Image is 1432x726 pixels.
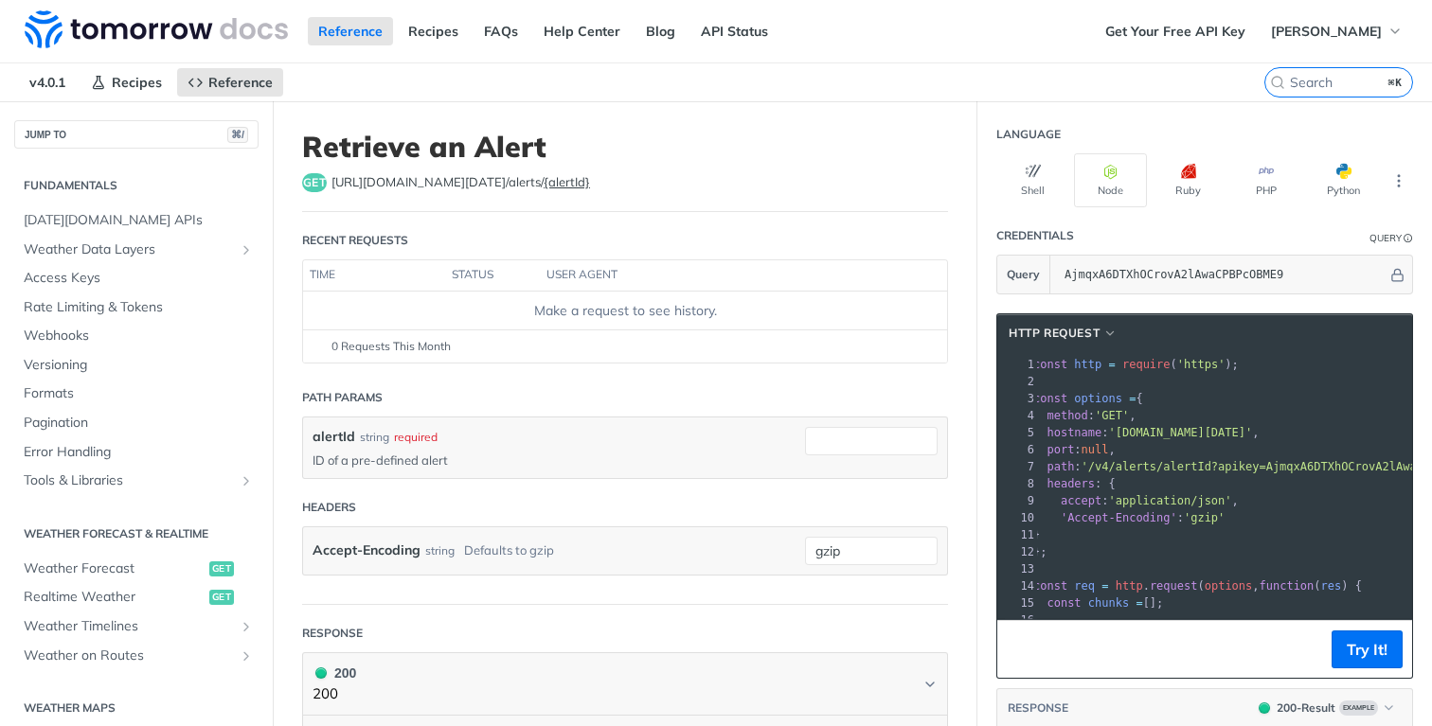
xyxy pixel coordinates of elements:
div: 11 [1005,526,1037,543]
button: Ruby [1152,153,1225,207]
span: ⌘/ [227,127,248,143]
span: []; [1033,596,1163,610]
span: hostname [1047,426,1101,439]
span: Access Keys [24,269,254,288]
button: Show subpages for Weather Timelines [239,619,254,634]
button: Python [1307,153,1380,207]
th: status [445,260,540,291]
div: Path Params [302,389,383,406]
div: 4 [1005,407,1037,424]
div: required [394,429,438,446]
button: PHP [1229,153,1302,207]
div: Recent Requests [302,232,408,249]
svg: More ellipsis [1390,172,1407,189]
a: API Status [690,17,779,45]
div: string [425,537,455,564]
span: 200 [315,667,327,679]
span: : { [1033,477,1116,490]
button: Copy to clipboard [1007,635,1033,664]
span: const [1047,596,1081,610]
span: = [1101,579,1108,593]
a: Rate Limiting & Tokens [14,293,259,322]
span: Recipes [112,74,162,91]
a: Error Handling [14,438,259,467]
span: path [1047,460,1074,473]
h2: Weather Forecast & realtime [14,525,259,542]
span: accept [1061,494,1101,507]
label: alertId [313,427,355,447]
a: Recipes [398,17,469,45]
div: Language [996,126,1061,143]
button: Show subpages for Tools & Libraries [239,473,254,488]
button: Show subpages for Weather Data Layers [239,242,254,257]
span: Pagination [24,414,254,433]
h1: Retrieve an Alert [302,130,948,164]
a: Weather TimelinesShow subpages for Weather Timelines [14,612,259,641]
span: Query [1007,266,1040,283]
div: 2 [1005,373,1037,390]
span: = [1109,358,1116,371]
a: Help Center [533,17,631,45]
a: Webhooks [14,322,259,350]
span: = [1136,596,1142,610]
button: Hide [1387,265,1407,284]
div: 8 [1005,475,1037,492]
a: Access Keys [14,264,259,292]
div: 7 [1005,458,1037,475]
span: const [1033,358,1067,371]
a: Weather Forecastget [14,555,259,583]
span: Webhooks [24,327,254,345]
span: : [1033,511,1225,524]
a: [DATE][DOMAIN_NAME] APIs [14,206,259,235]
div: 3 [1005,390,1037,407]
span: Weather Timelines [24,617,234,636]
span: options [1074,392,1122,405]
span: : , [1033,426,1260,439]
a: Pagination [14,409,259,437]
span: Weather Forecast [24,559,205,578]
span: 'GET' [1095,409,1129,422]
div: 6 [1005,441,1037,458]
span: : , [1033,443,1116,456]
th: time [303,260,445,291]
a: Realtime Weatherget [14,583,259,611]
span: 0 Requests This Month [331,338,451,355]
div: Query [1369,231,1402,245]
span: Weather Data Layers [24,240,234,259]
a: Formats [14,380,259,408]
span: chunks [1088,596,1129,610]
span: '[DOMAIN_NAME][DATE]' [1108,426,1252,439]
div: 9 [1005,492,1037,509]
span: : , [1033,494,1239,507]
div: Response [302,625,363,642]
span: get [209,590,234,605]
i: Information [1404,234,1413,243]
span: const [1033,579,1067,593]
button: More Languages [1385,167,1413,195]
button: 200 200200 [313,663,938,705]
span: http [1116,579,1143,593]
div: Headers [302,499,356,516]
span: = [1129,392,1136,405]
span: Realtime Weather [24,588,205,607]
label: Accept-Encoding [313,537,421,564]
img: Tomorrow.io Weather API Docs [25,10,288,48]
svg: Search [1270,75,1285,90]
span: [PERSON_NAME] [1271,23,1382,40]
svg: Chevron [922,677,938,692]
span: Rate Limiting & Tokens [24,298,254,317]
button: [PERSON_NAME] [1261,17,1413,45]
div: string [360,429,389,446]
span: 'application/json' [1109,494,1232,507]
span: port [1047,443,1074,456]
div: 16 [1005,611,1037,629]
button: http Request [1002,324,1124,343]
span: Tools & Libraries [24,471,234,490]
a: Reference [308,17,393,45]
div: QueryInformation [1369,231,1413,245]
button: Node [1074,153,1147,207]
span: Weather on Routes [24,646,234,665]
h2: Fundamentals [14,177,259,194]
button: Shell [996,153,1069,207]
button: JUMP TO⌘/ [14,120,259,149]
